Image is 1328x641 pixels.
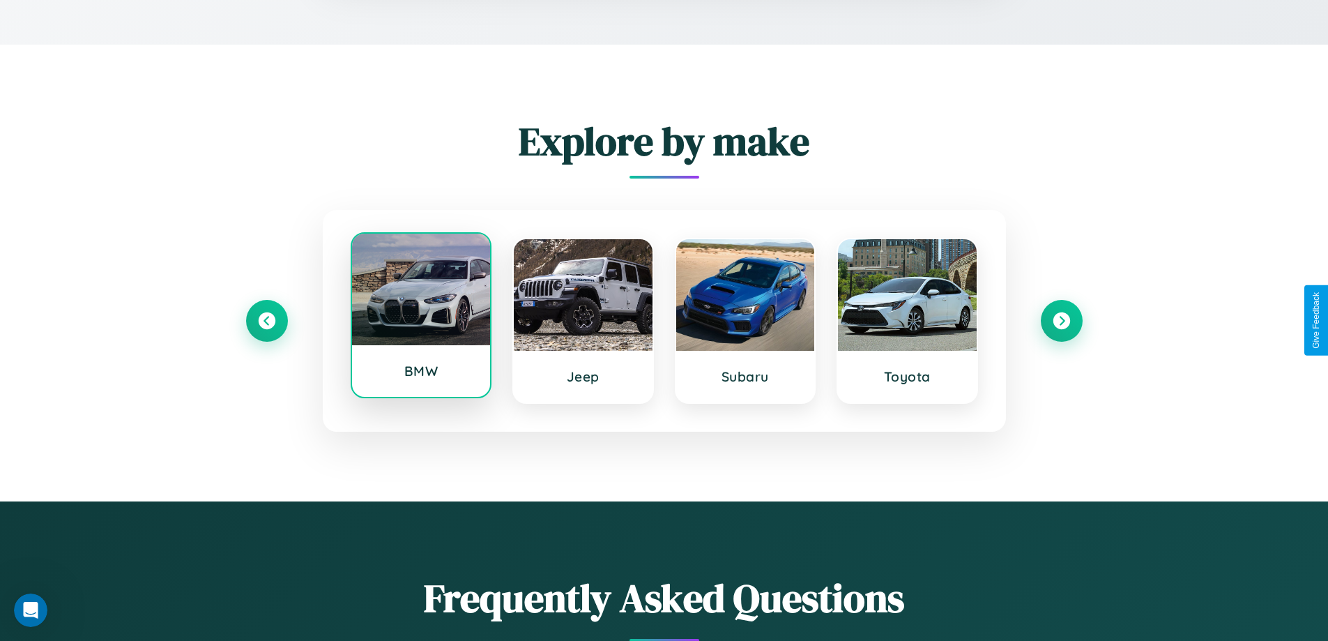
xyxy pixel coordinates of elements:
[852,368,963,385] h3: Toyota
[1311,292,1321,349] div: Give Feedback
[246,114,1083,168] h2: Explore by make
[690,368,801,385] h3: Subaru
[246,571,1083,625] h2: Frequently Asked Questions
[528,368,639,385] h3: Jeep
[14,594,47,627] iframe: Intercom live chat
[366,363,477,379] h3: BMW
